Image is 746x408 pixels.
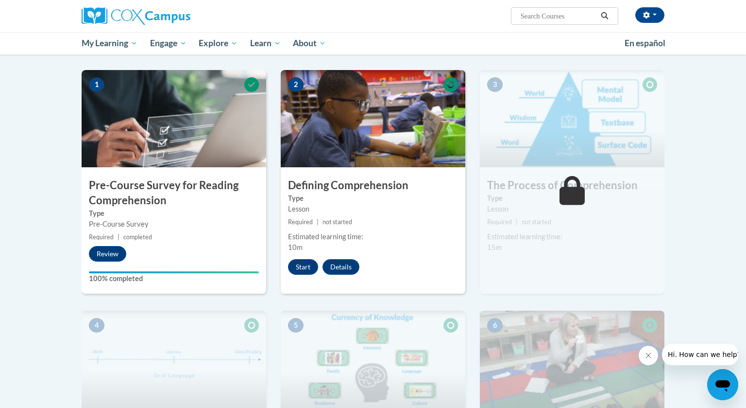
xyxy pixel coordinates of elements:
iframe: Message from company [662,344,738,365]
div: Main menu [67,32,679,54]
img: Course Image [82,70,266,167]
span: 4 [89,318,104,333]
span: not started [522,218,551,226]
h3: Pre-Course Survey for Reading Comprehension [82,178,266,208]
span: Explore [199,37,237,49]
span: En español [625,38,665,48]
img: Course Image [281,311,465,408]
h3: Defining Comprehension [281,178,465,193]
span: | [118,233,119,241]
span: Required [89,233,114,241]
input: Search Courses [520,10,597,22]
span: Required [288,218,313,226]
label: Type [89,208,259,219]
span: 6 [487,318,503,333]
span: | [516,218,518,226]
img: Course Image [480,311,664,408]
button: Details [322,259,359,275]
span: not started [322,218,352,226]
img: Course Image [480,70,664,167]
a: Engage [144,32,193,54]
span: completed [123,233,152,241]
span: 15m [487,243,502,251]
a: About [287,32,333,54]
span: 2 [288,77,304,92]
img: Cox Campus [82,7,190,25]
span: My Learning [82,37,137,49]
button: Start [288,259,318,275]
img: Course Image [82,311,266,408]
div: Estimated learning time: [288,231,458,242]
label: 100% completed [89,273,259,284]
button: Account Settings [635,7,664,23]
span: 5 [288,318,304,333]
span: Hi. How can we help? [6,7,79,15]
button: Review [89,246,126,262]
a: My Learning [75,32,144,54]
h3: The Process of Comprehension [480,178,664,193]
span: Required [487,218,512,226]
label: Type [487,193,657,204]
div: Pre-Course Survey [89,219,259,230]
a: Explore [192,32,244,54]
a: Learn [244,32,287,54]
a: Cox Campus [82,7,266,25]
div: Lesson [487,204,657,214]
label: Type [288,193,458,204]
span: 3 [487,77,503,92]
span: Engage [150,37,186,49]
span: Learn [250,37,281,49]
div: Lesson [288,204,458,214]
span: | [317,218,319,226]
span: 10m [288,243,303,251]
iframe: Close message [639,346,658,365]
div: Your progress [89,271,259,273]
button: Search [597,10,612,22]
a: En español [618,33,672,53]
img: Course Image [281,70,465,167]
div: Estimated learning time: [487,231,657,242]
span: About [293,37,326,49]
iframe: Button to launch messaging window [707,369,738,400]
span: 1 [89,77,104,92]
